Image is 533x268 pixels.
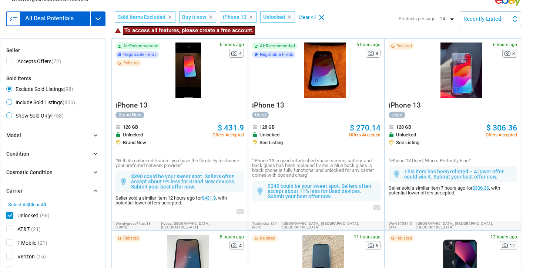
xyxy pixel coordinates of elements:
[220,235,244,239] span: 8 hours ago
[396,44,412,48] span: Relisted
[167,14,172,20] i: clear
[389,186,517,195] div: Seller sold a similar item 7 hours ago for , with potential lower offers accepted.
[92,169,99,176] i: chevron_right
[212,133,244,137] span: Offers Accepted
[6,150,29,158] div: Condition
[396,125,411,129] span: 128 GB
[486,124,517,132] a: $ 306.36
[389,221,412,229] span: 0 (0%)
[416,222,517,229] span: [GEOGRAPHIC_DATA], [GEOGRAPHIC_DATA],[GEOGRAPHIC_DATA]
[486,133,517,137] span: Offers Accepted
[259,132,279,137] span: Unlocked
[6,225,30,235] span: AT&T
[29,202,46,207] span: Clear All
[299,15,316,20] div: Clear All
[350,124,381,132] a: $ 270.14
[6,112,64,121] span: Show Sold Only
[260,44,295,48] span: AI-Recommended
[31,226,41,232] span: (21)
[396,236,412,240] span: Relisted
[438,14,453,23] p: 24
[36,254,46,259] span: (15)
[6,187,23,195] div: Carrier
[123,52,157,57] span: Negotiable Finds
[115,27,121,34] i: warning
[115,221,145,225] span: wendygrove77us:
[389,103,421,109] a: iPhone 13
[92,132,99,139] i: chevron_right
[493,43,517,47] span: 6 hours ago
[92,187,99,194] i: chevron_right
[123,61,139,65] span: Relisted
[208,14,213,20] i: clear
[40,213,50,218] span: (98)
[131,174,240,189] p: $390 could be your sweet spot. Sellers often accept about 9% less for Brand New devices. Submit y...
[252,221,269,225] span: techtricks:
[463,16,501,22] div: Recently Listed
[389,101,421,109] span: iPhone 13
[376,51,378,56] span: 8
[317,13,326,22] i: clear
[252,103,284,109] a: iPhone 13
[6,239,36,248] span: T-Mobile
[239,244,242,248] span: 4
[248,14,254,20] i: clear
[51,58,61,64] span: (72)
[6,47,99,53] div: Seller
[512,51,515,56] span: 3
[252,158,381,177] p: "iPhone 13 in good refurbished shape screen, battery, and back glass has been replaced frame is b...
[287,14,292,20] i: clear
[268,183,377,199] p: $240 could be your sweet spot. Sellers often accept about 11% less for Used devices. Submit your ...
[115,103,148,109] a: iPhone 13
[115,112,144,118] div: Brand New
[510,244,515,248] span: 12
[6,75,99,81] div: Sold Items
[6,169,53,177] div: Cosmetic Condition
[115,101,148,109] span: iPhone 13
[123,26,255,35] span: To access all features, please create a free account.
[115,221,151,229] span: 33 (100%)
[376,244,378,248] span: 6
[389,221,409,225] span: wo-987587:
[8,202,28,207] span: Select All
[356,43,381,47] span: 6 hours ago
[123,132,143,137] span: Unlocked
[123,44,158,48] span: AI-Recommended
[161,222,244,229] span: Nyssa, [GEOGRAPHIC_DATA],[GEOGRAPHIC_DATA]
[260,236,275,240] span: Relisted
[263,14,285,20] span: Unlocked
[6,86,73,95] span: Exclude Sold Listings
[218,124,244,132] a: $ 431.9
[115,196,244,205] div: Seller sold a similar item 12 hours ago for , with potential lower offers accepted.
[396,140,419,145] span: See Listing
[38,240,47,246] span: (21)
[6,132,21,140] div: Model
[259,140,283,145] span: See Listing
[51,113,64,119] span: (758)
[490,235,517,239] span: 13 hours ago
[6,212,38,221] span: Unlocked
[8,202,97,207] div: |
[349,133,381,137] span: Offers Accepted
[259,125,275,129] span: 128 GB
[472,185,489,191] a: $306.36
[239,51,242,56] span: 4
[223,14,247,20] span: iPhone 13
[92,150,99,157] i: chevron_right
[399,17,436,21] div: Products per page:
[6,99,75,108] span: Include Sold Listings
[354,235,381,239] span: 11 hours ago
[64,86,73,92] span: (98)
[123,236,139,240] span: Relisted
[252,112,269,118] div: Used
[237,209,244,214] img: envelop icon
[123,140,146,145] span: Brand New
[282,222,381,229] span: [GEOGRAPHIC_DATA], [GEOGRAPHIC_DATA],[GEOGRAPHIC_DATA]
[389,112,405,118] div: Used
[404,169,513,179] p: This item has been relisted – A lower offer could win it. Submit your best offer now.
[396,132,416,137] span: Unlocked
[202,195,216,201] a: $431.9
[373,205,381,210] img: envelop icon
